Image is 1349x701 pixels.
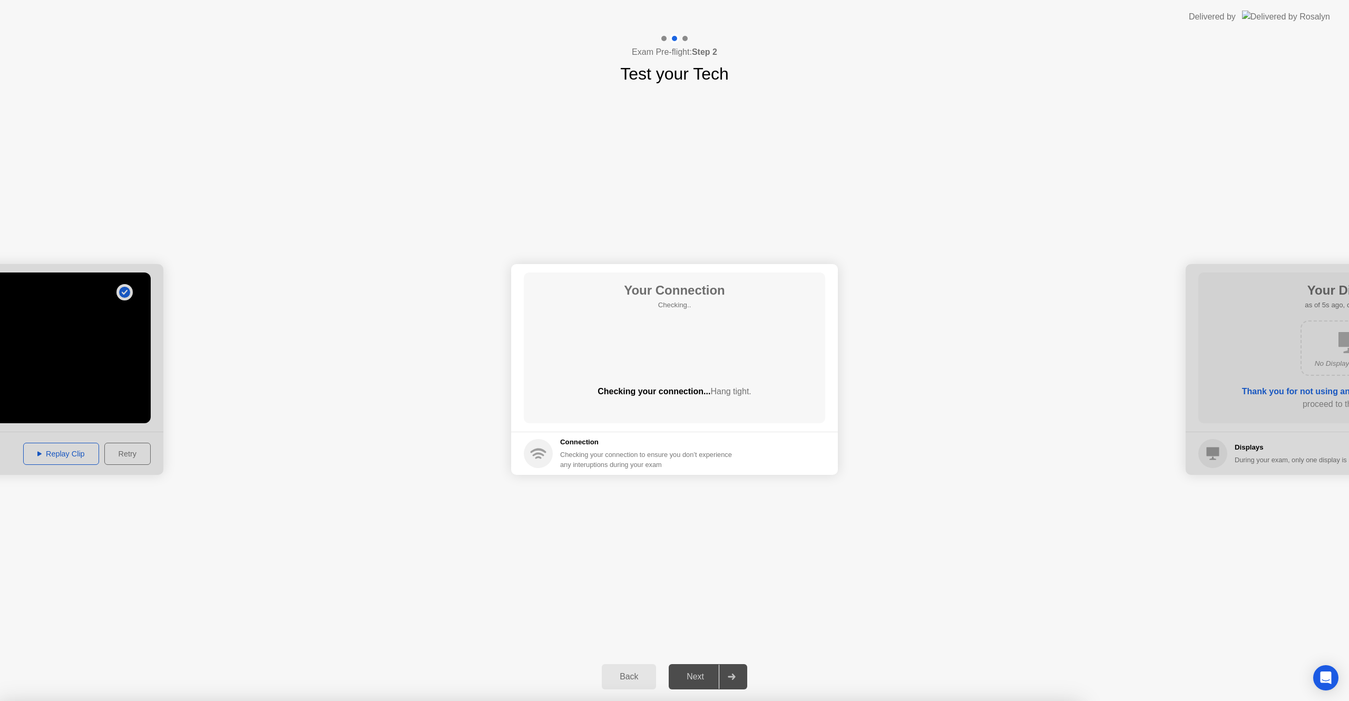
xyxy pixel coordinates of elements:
[560,437,738,447] h5: Connection
[1313,665,1338,690] div: Open Intercom Messenger
[605,672,653,681] div: Back
[692,47,717,56] b: Step 2
[560,450,738,470] div: Checking your connection to ensure you don’t experience any interuptions during your exam
[632,46,717,59] h4: Exam Pre-flight:
[672,672,719,681] div: Next
[620,61,729,86] h1: Test your Tech
[624,300,725,310] h5: Checking..
[624,281,725,300] h1: Your Connection
[1189,11,1236,23] div: Delivered by
[710,387,751,396] span: Hang tight.
[1242,11,1330,23] img: Delivered by Rosalyn
[524,385,825,398] div: Checking your connection...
